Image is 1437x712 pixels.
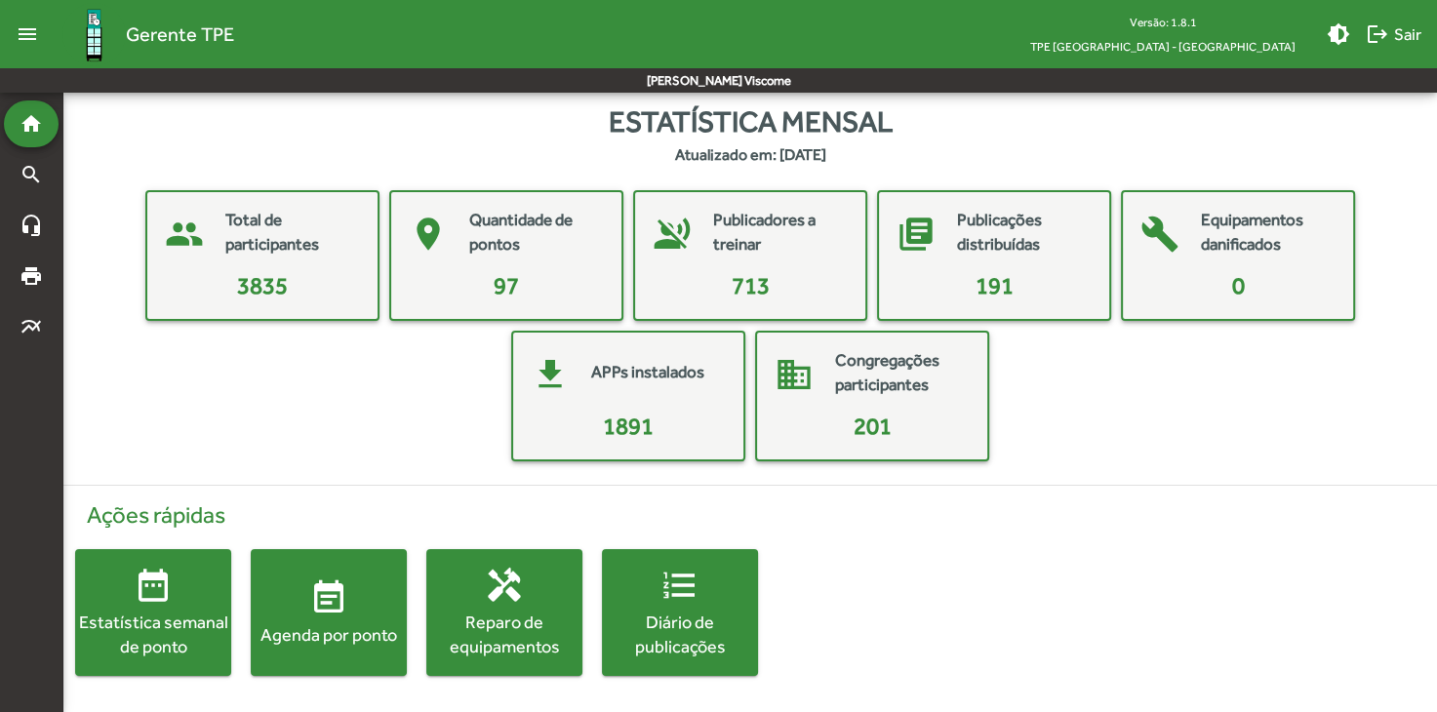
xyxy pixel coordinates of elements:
[126,19,234,50] span: Gerente TPE
[20,264,43,288] mat-icon: print
[521,345,579,404] mat-icon: get_app
[251,622,407,647] div: Agenda por ponto
[134,566,173,605] mat-icon: date_range
[225,208,358,257] mat-card-title: Total de participantes
[426,549,582,676] button: Reparo de equipamentos
[62,3,126,66] img: Logo
[399,205,458,263] mat-icon: place
[887,205,945,263] mat-icon: library_books
[602,610,758,658] div: Diário de publicações
[854,413,892,439] span: 201
[20,112,43,136] mat-icon: home
[1327,22,1350,46] mat-icon: brightness_medium
[765,345,823,404] mat-icon: domain
[75,610,231,658] div: Estatística semanal de ponto
[469,208,602,257] mat-card-title: Quantidade de pontos
[643,205,701,263] mat-icon: voice_over_off
[1366,22,1389,46] mat-icon: logout
[494,272,519,298] span: 97
[20,163,43,186] mat-icon: search
[485,566,524,605] mat-icon: handyman
[426,610,582,658] div: Reparo de equipamentos
[1232,272,1245,298] span: 0
[8,15,47,54] mat-icon: menu
[660,566,699,605] mat-icon: format_list_numbered
[732,272,770,298] span: 713
[609,99,893,143] span: Estatística mensal
[1131,205,1189,263] mat-icon: build
[1366,17,1421,52] span: Sair
[237,272,288,298] span: 3835
[713,208,846,257] mat-card-title: Publicadores a treinar
[591,360,704,385] mat-card-title: APPs instalados
[309,578,348,617] mat-icon: event_note
[1358,17,1429,52] button: Sair
[20,315,43,338] mat-icon: multiline_chart
[1015,34,1311,59] span: TPE [GEOGRAPHIC_DATA] - [GEOGRAPHIC_DATA]
[603,413,654,439] span: 1891
[1201,208,1334,257] mat-card-title: Equipamentos danificados
[155,205,214,263] mat-icon: people
[602,549,758,676] button: Diário de publicações
[20,214,43,237] mat-icon: headset_mic
[47,3,234,66] a: Gerente TPE
[835,348,968,398] mat-card-title: Congregações participantes
[957,208,1090,257] mat-card-title: Publicações distribuídas
[1015,10,1311,34] div: Versão: 1.8.1
[75,549,231,676] button: Estatística semanal de ponto
[75,501,1425,530] h4: Ações rápidas
[675,143,826,167] strong: Atualizado em: [DATE]
[976,272,1014,298] span: 191
[251,549,407,676] button: Agenda por ponto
